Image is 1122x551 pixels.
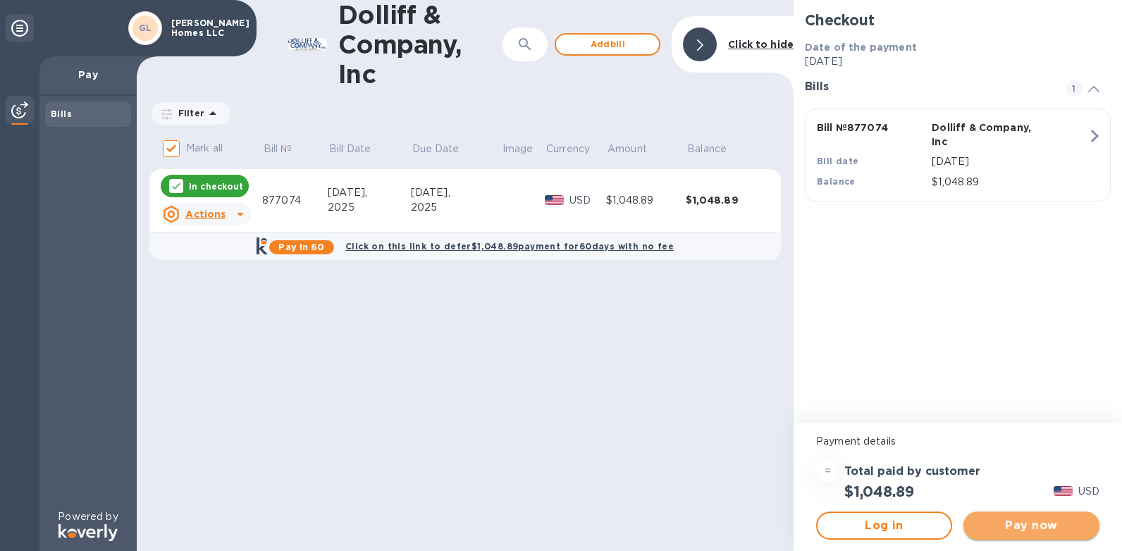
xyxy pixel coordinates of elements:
div: [DATE], [411,185,501,200]
p: Mark all [186,141,223,156]
span: Log in [829,517,939,534]
h2: Checkout [805,11,1111,29]
p: Currency [546,142,590,156]
p: $1,048.89 [932,175,1087,190]
h3: Bills [805,80,1049,94]
p: Bill № 877074 [817,120,926,135]
span: Due Date [412,142,478,156]
span: Bill Date [329,142,389,156]
p: [DATE] [932,154,1087,169]
div: [DATE], [328,185,411,200]
span: Amount [608,142,665,156]
p: Image [503,142,534,156]
p: Bill № [264,142,292,156]
b: Pay in 60 [278,242,324,252]
span: Bill № [264,142,311,156]
button: Log in [816,512,952,540]
p: In checkout [189,180,243,192]
h3: Total paid by customer [844,465,980,478]
div: $1,048.89 [686,193,765,207]
b: GL [139,23,152,33]
img: USD [1054,486,1073,496]
img: USD [545,195,564,205]
p: Bill Date [329,142,371,156]
button: Addbill [555,33,660,56]
b: Date of the payment [805,42,917,53]
p: USD [1078,484,1099,499]
u: Actions [185,209,226,220]
p: [PERSON_NAME] Homes LLC [171,18,242,38]
div: = [816,460,839,483]
p: Amount [608,142,647,156]
h2: $1,048.89 [844,483,913,500]
button: Pay now [963,512,1099,540]
span: Balance [687,142,745,156]
b: Balance [817,176,856,187]
span: 1 [1066,80,1083,97]
p: Powered by [58,509,118,524]
button: Bill №877074Dolliff & Company, IncBill date[DATE]Balance$1,048.89 [805,109,1111,202]
b: Click to hide [728,39,794,50]
div: 877074 [262,193,328,208]
p: [DATE] [805,54,1111,69]
p: Payment details [816,434,1099,449]
b: Click on this link to defer $1,048.89 payment for 60 days with no fee [345,241,674,252]
p: Dolliff & Company, Inc [932,120,1041,149]
p: Balance [687,142,727,156]
img: Logo [58,524,118,541]
div: 2025 [411,200,501,215]
p: Due Date [412,142,460,156]
div: $1,048.89 [606,193,686,208]
b: Bills [51,109,72,119]
span: Pay now [975,517,1088,534]
p: Pay [51,68,125,82]
span: Add bill [567,36,648,53]
b: Bill date [817,156,859,166]
div: 2025 [328,200,411,215]
p: USD [569,193,606,208]
p: Filter [173,107,204,119]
